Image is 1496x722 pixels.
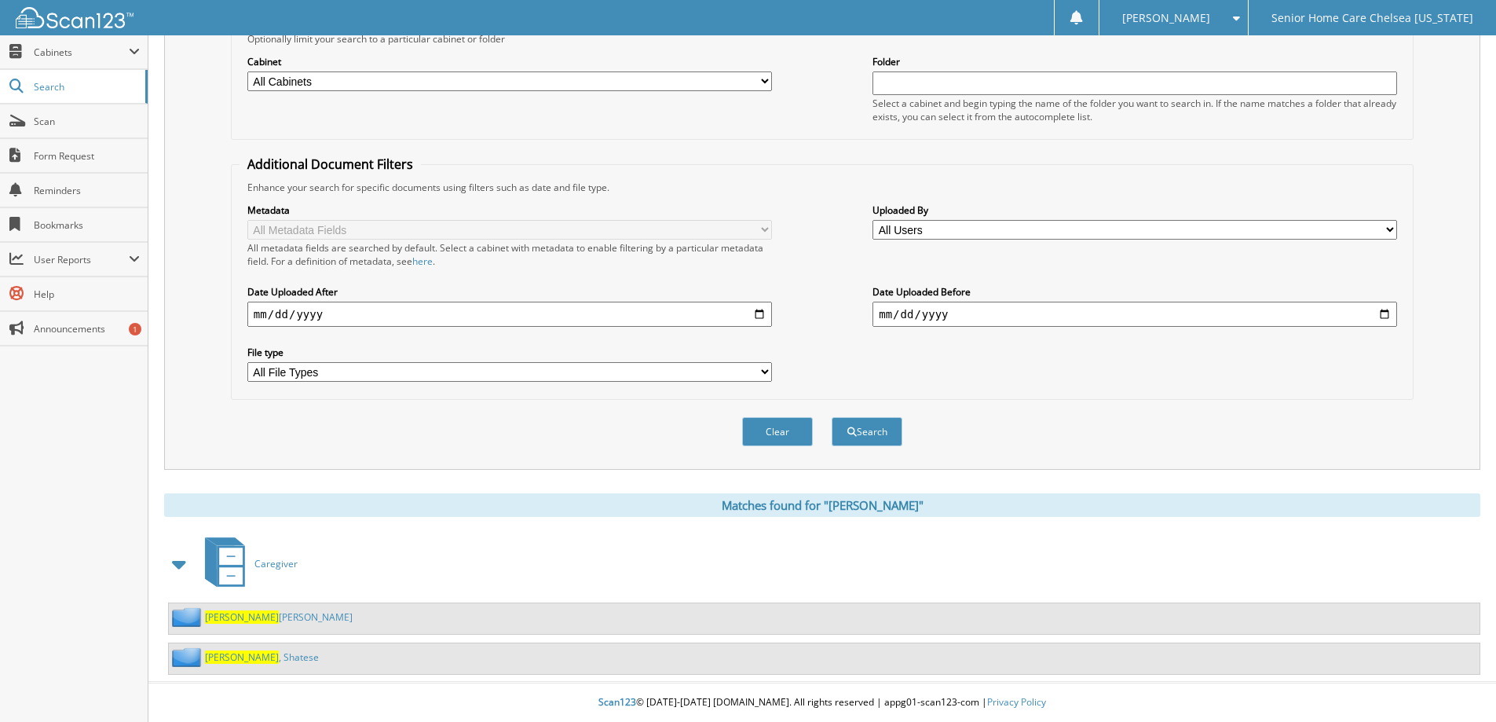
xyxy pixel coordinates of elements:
[254,557,298,570] span: Caregiver
[832,417,902,446] button: Search
[240,181,1405,194] div: Enhance your search for specific documents using filters such as date and file type.
[34,80,137,93] span: Search
[34,149,140,163] span: Form Request
[247,346,772,359] label: File type
[172,607,205,627] img: folder2.png
[240,156,421,173] legend: Additional Document Filters
[247,285,772,299] label: Date Uploaded After
[34,288,140,301] span: Help
[872,285,1397,299] label: Date Uploaded Before
[205,651,319,664] a: [PERSON_NAME], Shatese
[34,218,140,232] span: Bookmarks
[34,253,129,266] span: User Reports
[1122,13,1210,23] span: [PERSON_NAME]
[34,46,129,59] span: Cabinets
[129,323,141,335] div: 1
[247,203,772,217] label: Metadata
[247,55,772,68] label: Cabinet
[247,302,772,327] input: start
[872,55,1397,68] label: Folder
[872,203,1397,217] label: Uploaded By
[34,115,140,128] span: Scan
[205,610,353,624] a: [PERSON_NAME][PERSON_NAME]
[34,184,140,197] span: Reminders
[164,493,1480,517] div: Matches found for "[PERSON_NAME]"
[240,32,1405,46] div: Optionally limit your search to a particular cabinet or folder
[34,322,140,335] span: Announcements
[742,417,813,446] button: Clear
[172,647,205,667] img: folder2.png
[1417,647,1496,722] iframe: Chat Widget
[987,695,1046,709] a: Privacy Policy
[148,684,1496,722] div: © [DATE]-[DATE] [DOMAIN_NAME]. All rights reserved | appg01-scan123-com |
[872,97,1397,123] div: Select a cabinet and begin typing the name of the folder you want to search in. If the name match...
[872,302,1397,327] input: end
[196,533,298,595] a: Caregiver
[1271,13,1473,23] span: Senior Home Care Chelsea [US_STATE]
[16,7,134,28] img: scan123-logo-white.svg
[247,241,772,268] div: All metadata fields are searched by default. Select a cabinet with metadata to enable filtering b...
[205,651,279,664] span: [PERSON_NAME]
[412,255,433,268] a: here
[598,695,636,709] span: Scan123
[205,610,279,624] span: [PERSON_NAME]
